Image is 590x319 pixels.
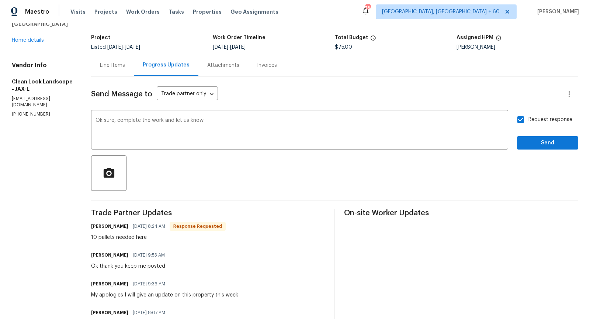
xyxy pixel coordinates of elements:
h5: Total Budget [335,35,368,40]
a: Home details [12,38,44,43]
span: Request response [528,116,572,124]
span: Maestro [25,8,49,16]
span: Response Requested [170,223,225,230]
span: [PERSON_NAME] [534,8,579,16]
div: [PERSON_NAME] [457,45,578,50]
div: Invoices [257,62,277,69]
div: Ok thank you keep me posted [91,263,169,270]
span: [DATE] [230,45,246,50]
span: Visits [70,8,86,16]
span: [GEOGRAPHIC_DATA], [GEOGRAPHIC_DATA] + 60 [382,8,500,16]
span: Projects [94,8,117,16]
span: Listed [91,45,140,50]
h5: Clean Look Landscape - JAX-L [12,78,73,93]
span: [DATE] 9:36 AM [133,280,165,288]
span: Tasks [169,9,184,14]
span: [DATE] 8:24 AM [133,223,165,230]
span: [DATE] [107,45,123,50]
button: Send [517,136,578,150]
span: Geo Assignments [230,8,278,16]
span: Properties [193,8,222,16]
div: 780 [365,4,370,12]
h5: [GEOGRAPHIC_DATA] [12,20,73,28]
div: Line Items [100,62,125,69]
span: Send [523,138,572,148]
h4: Vendor Info [12,62,73,69]
h6: [PERSON_NAME] [91,309,128,316]
span: Work Orders [126,8,160,16]
div: My apologies I will give an update on this property this week [91,291,238,299]
span: The total cost of line items that have been proposed by Opendoor. This sum includes line items th... [370,35,376,45]
span: The hpm assigned to this work order. [496,35,502,45]
h5: Work Order Timeline [213,35,265,40]
div: Progress Updates [143,61,190,69]
span: Trade Partner Updates [91,209,325,217]
textarea: Ok sure, complete the work and let us know [96,118,504,144]
span: [DATE] 9:53 AM [133,251,165,259]
div: Trade partner only [157,88,218,100]
div: Attachments [207,62,239,69]
h6: [PERSON_NAME] [91,251,128,259]
div: 10 pallets needed here [91,234,226,241]
h6: [PERSON_NAME] [91,280,128,288]
h6: [PERSON_NAME] [91,223,128,230]
p: [EMAIL_ADDRESS][DOMAIN_NAME] [12,96,73,108]
span: - [107,45,140,50]
h5: Project [91,35,110,40]
span: Send Message to [91,90,152,98]
span: - [213,45,246,50]
span: $75.00 [335,45,352,50]
span: [DATE] [213,45,228,50]
p: [PHONE_NUMBER] [12,111,73,117]
span: [DATE] [125,45,140,50]
span: [DATE] 8:07 AM [133,309,165,316]
span: On-site Worker Updates [344,209,578,217]
h5: Assigned HPM [457,35,493,40]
